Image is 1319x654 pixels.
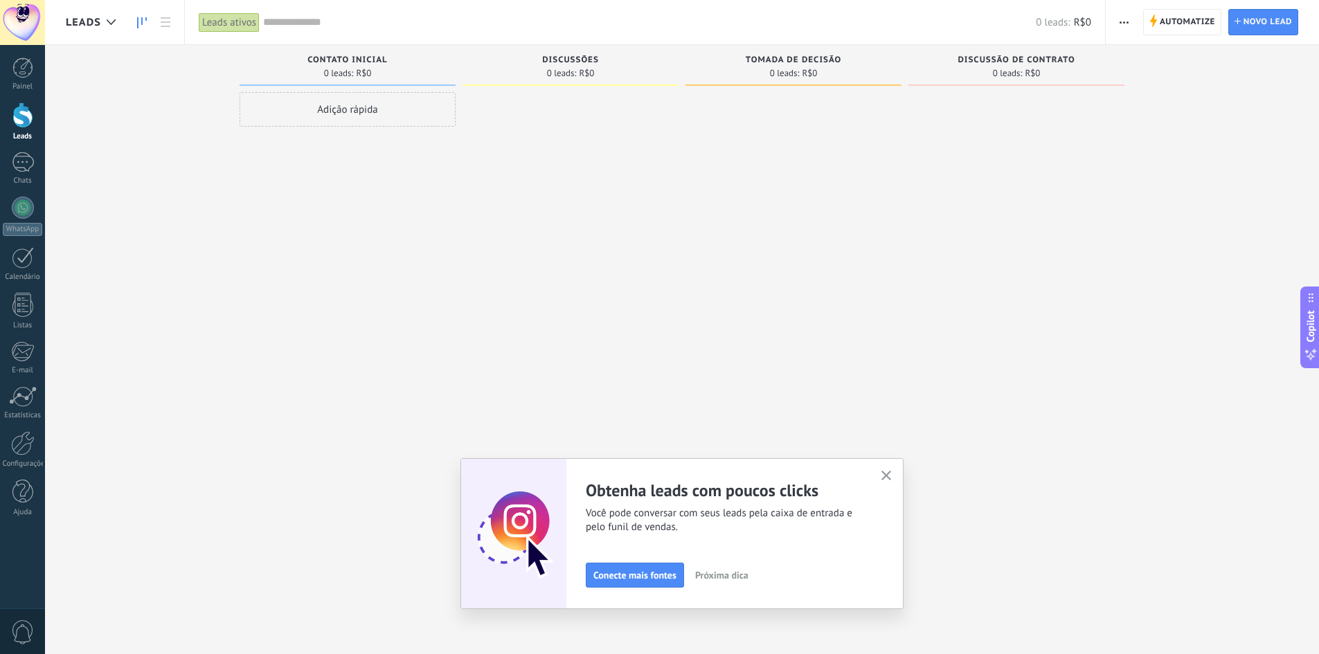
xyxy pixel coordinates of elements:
div: WhatsApp [3,223,42,236]
span: R$0 [1025,69,1040,78]
h2: Obtenha leads com poucos clicks [586,480,864,501]
div: Estatísticas [3,411,43,420]
span: R$0 [802,69,817,78]
div: Listas [3,321,43,330]
div: E-mail [3,366,43,375]
button: Conecte mais fontes [586,563,684,588]
span: R$0 [579,69,594,78]
a: Automatize [1143,9,1221,35]
span: R$0 [356,69,371,78]
button: Próxima dica [689,565,755,585]
div: Discussão de contrato [915,55,1118,67]
span: R$0 [1074,16,1091,29]
div: Contato inicial [246,55,449,67]
span: Automatize [1160,10,1215,35]
div: Discussões [469,55,672,67]
div: Ajuda [3,508,43,517]
span: Tomada de decisão [746,55,841,65]
a: Novo lead [1228,9,1298,35]
div: Painel [3,82,43,91]
a: Lista [154,9,177,36]
div: Adição rápida [240,92,456,127]
div: Leads ativos [199,12,260,33]
button: Mais [1114,9,1134,35]
span: Discussão de contrato [958,55,1075,65]
div: Calendário [3,273,43,282]
span: Conecte mais fontes [593,570,676,580]
div: Leads [3,132,43,141]
a: Leads [130,9,154,36]
span: 0 leads: [324,69,354,78]
div: Chats [3,176,43,185]
span: Próxima dica [695,570,748,580]
span: Você pode conversar com seus leads pela caixa de entrada e pelo funil de vendas. [586,507,864,534]
span: Contato inicial [307,55,387,65]
span: Novo lead [1244,10,1292,35]
span: Copilot [1304,310,1318,342]
span: 0 leads: [770,69,800,78]
span: Leads [66,16,101,29]
span: 0 leads: [993,69,1023,78]
div: Configurações [3,460,43,469]
span: 0 leads: [547,69,577,78]
div: Tomada de decisão [692,55,895,67]
span: Discussões [542,55,599,65]
span: 0 leads: [1036,16,1070,29]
